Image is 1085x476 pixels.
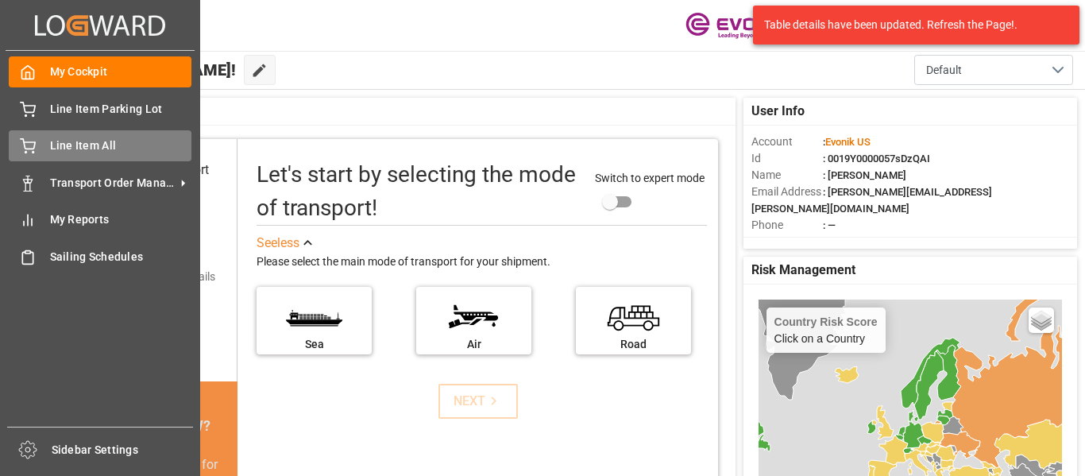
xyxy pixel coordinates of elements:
[257,253,707,272] div: Please select the main mode of transport for your shipment.
[751,134,823,150] span: Account
[584,336,683,353] div: Road
[751,184,823,200] span: Email Address
[823,219,836,231] span: : —
[454,392,502,411] div: NEXT
[823,236,909,248] span: : Freight Forwarder
[914,55,1073,85] button: open menu
[774,315,878,345] div: Click on a Country
[1029,308,1054,333] a: Layers
[774,315,878,328] h4: Country Risk Score
[52,442,194,459] span: Sidebar Settings
[9,93,191,124] a: Line Item Parking Lot
[595,172,705,184] span: Switch to expert mode
[50,175,176,192] span: Transport Order Management
[264,336,364,353] div: Sea
[50,64,192,80] span: My Cockpit
[751,102,805,121] span: User Info
[823,136,871,148] span: :
[926,62,962,79] span: Default
[825,136,871,148] span: Evonik US
[751,261,855,280] span: Risk Management
[50,249,192,265] span: Sailing Schedules
[823,169,906,181] span: : [PERSON_NAME]
[50,211,192,228] span: My Reports
[50,137,192,154] span: Line Item All
[424,336,523,353] div: Air
[9,130,191,161] a: Line Item All
[751,167,823,184] span: Name
[751,186,992,215] span: : [PERSON_NAME][EMAIL_ADDRESS][PERSON_NAME][DOMAIN_NAME]
[438,384,518,419] button: NEXT
[257,234,299,253] div: See less
[9,56,191,87] a: My Cockpit
[751,217,823,234] span: Phone
[9,204,191,235] a: My Reports
[751,150,823,167] span: Id
[685,12,789,40] img: Evonik-brand-mark-Deep-Purple-RGB.jpeg_1700498283.jpeg
[751,234,823,250] span: Account Type
[257,158,578,225] div: Let's start by selecting the mode of transport!
[65,55,236,85] span: Hello [PERSON_NAME]!
[823,153,930,164] span: : 0019Y0000057sDzQAI
[9,241,191,272] a: Sailing Schedules
[764,17,1056,33] div: Table details have been updated. Refresh the Page!.
[50,101,192,118] span: Line Item Parking Lot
